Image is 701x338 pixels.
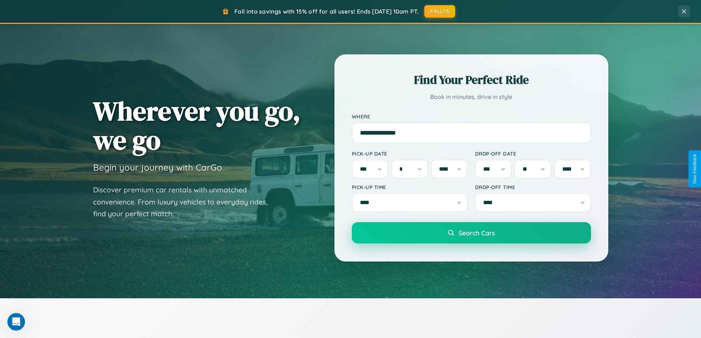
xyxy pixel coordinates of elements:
h1: Wherever you go, we go [93,96,301,154]
h3: Begin your journey with CarGo [93,162,222,173]
p: Book in minutes, drive in style [352,92,591,102]
p: Discover premium car rentals with unmatched convenience. From luxury vehicles to everyday rides, ... [93,184,277,220]
span: Search Cars [459,229,495,237]
button: FALL15 [424,5,455,18]
div: Give Feedback [692,154,697,184]
label: Drop-off Time [475,184,591,190]
iframe: Intercom live chat [7,313,25,331]
label: Drop-off Date [475,150,591,157]
button: Search Cars [352,222,591,243]
label: Pick-up Time [352,184,468,190]
label: Pick-up Date [352,150,468,157]
span: Fall into savings with 15% off for all users! Ends [DATE] 10am PT. [234,8,419,15]
h2: Find Your Perfect Ride [352,72,591,88]
label: Where [352,113,591,120]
